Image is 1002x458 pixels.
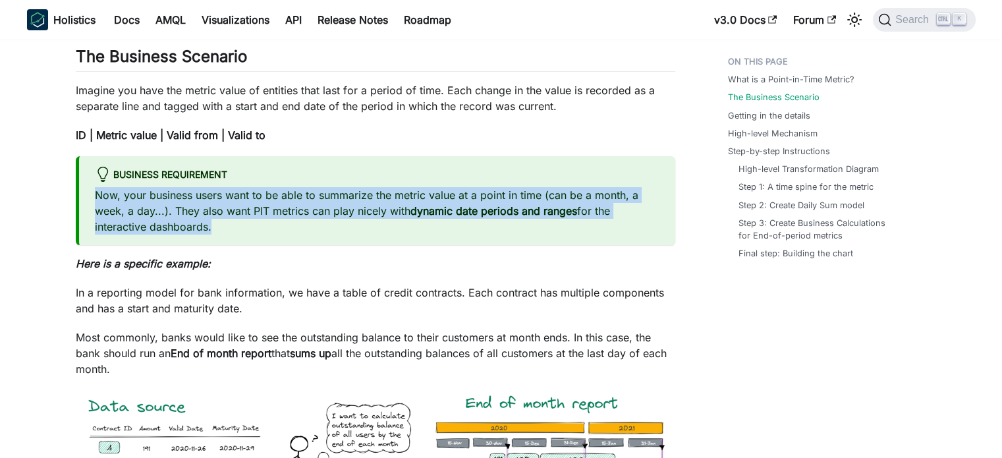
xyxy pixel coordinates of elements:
p: Imagine you have the metric value of entities that last for a period of time. Each change in the ... [76,82,675,114]
a: High-level Transformation Diagram [738,163,879,175]
a: Final step: Building the chart [738,247,853,260]
a: Docs [106,9,148,30]
a: v3.0 Docs [706,9,785,30]
a: Forum [785,9,844,30]
strong: End of month report [171,347,271,360]
b: Holistics [53,12,96,28]
a: Step 2: Create Daily Sum model [738,199,864,212]
kbd: K [953,13,966,25]
a: Roadmap [396,9,459,30]
strong: ID | Metric value | Valid from | Valid to [76,129,265,142]
strong: dynamic date periods and ranges [410,204,577,217]
p: Now, your business users want to be able to summarize the metric value at a point in time (can be... [95,187,659,235]
a: Getting in the details [728,109,810,122]
strong: Here is a specific example: [76,257,211,270]
a: AMQL [148,9,194,30]
a: Step 1: A time spine for the metric [738,181,874,193]
button: Switch between dark and light mode (currently light mode) [844,9,865,30]
a: API [277,9,310,30]
span: Search [891,14,937,26]
a: High-level Mechanism [728,127,818,140]
a: Visualizations [194,9,277,30]
strong: sums up [290,347,331,360]
a: What is a Point-in-Time Metric? [728,73,854,86]
a: HolisticsHolistics [27,9,96,30]
a: Release Notes [310,9,396,30]
a: Step-by-step Instructions [728,145,830,157]
p: In a reporting model for bank information, we have a table of credit contracts. Each contract has... [76,285,675,316]
button: Search (Ctrl+K) [873,8,975,32]
h2: The Business Scenario [76,47,675,72]
img: Holistics [27,9,48,30]
p: Most commonly, banks would like to see the outstanding balance to their customers at month ends. ... [76,329,675,377]
div: Business requirement [95,167,659,184]
a: Step 3: Create Business Calculations for End-of-period metrics [738,217,893,242]
a: The Business Scenario [728,91,820,103]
